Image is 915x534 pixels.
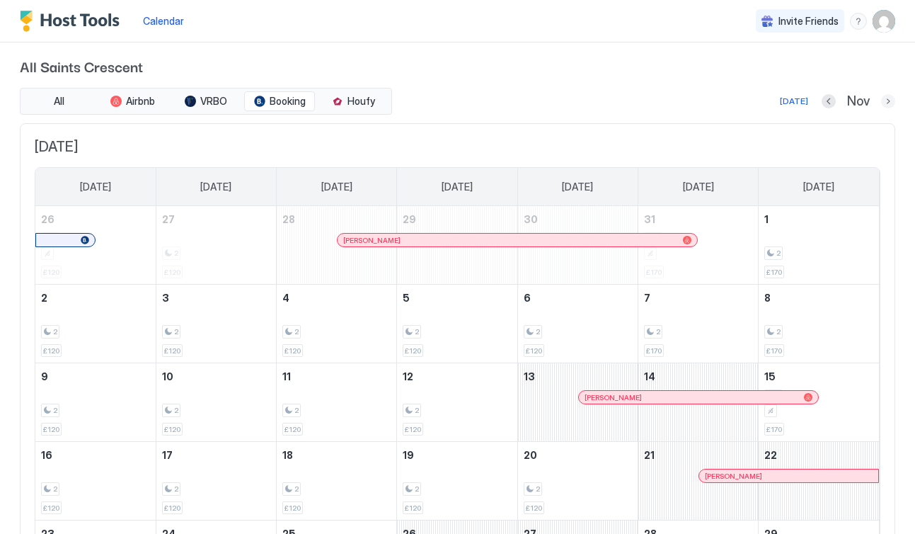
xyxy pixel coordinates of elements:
td: November 16, 2025 [35,442,156,521]
span: 5 [403,292,410,304]
td: October 28, 2025 [277,206,397,285]
span: 1 [764,213,769,225]
a: November 20, 2025 [518,442,638,468]
a: November 18, 2025 [277,442,396,468]
a: October 28, 2025 [277,206,396,232]
td: October 30, 2025 [517,206,638,285]
a: Monday [186,168,246,206]
span: 2 [776,327,781,336]
span: 28 [282,213,295,225]
td: November 15, 2025 [759,363,879,442]
span: 2 [294,484,299,494]
span: 2 [53,406,57,415]
span: £120 [284,346,301,356]
span: 9 [41,370,48,382]
span: £120 [405,504,421,513]
span: £170 [766,268,782,277]
button: Houfy [318,91,389,111]
div: [PERSON_NAME] [343,236,691,245]
span: 17 [162,449,173,461]
span: 27 [162,213,175,225]
span: Nov [847,93,870,110]
a: November 2, 2025 [35,285,156,311]
td: October 26, 2025 [35,206,156,285]
span: 19 [403,449,414,461]
a: Thursday [548,168,607,206]
td: November 22, 2025 [759,442,879,521]
td: November 12, 2025 [397,363,517,442]
span: [PERSON_NAME] [705,472,762,481]
button: All [23,91,94,111]
a: Sunday [66,168,125,206]
a: November 13, 2025 [518,363,638,390]
span: 2 [536,327,540,336]
span: [DATE] [803,181,834,193]
button: Airbnb [97,91,168,111]
td: November 19, 2025 [397,442,517,521]
button: [DATE] [778,93,810,110]
a: November 1, 2025 [759,206,879,232]
span: 26 [41,213,54,225]
a: November 9, 2025 [35,363,156,390]
div: [DATE] [780,95,808,108]
span: All Saints Crescent [20,55,895,76]
a: November 17, 2025 [156,442,276,468]
a: November 21, 2025 [638,442,758,468]
span: £170 [766,346,782,356]
div: User profile [873,10,895,33]
span: £120 [405,346,421,356]
span: 12 [403,370,413,382]
td: November 11, 2025 [277,363,397,442]
span: 6 [524,292,531,304]
span: 7 [644,292,650,304]
span: 2 [174,327,178,336]
span: £170 [646,346,662,356]
a: November 7, 2025 [638,285,758,311]
span: 3 [162,292,169,304]
button: Previous month [822,94,836,108]
span: [PERSON_NAME] [585,393,642,402]
span: 2 [53,327,57,336]
span: Calendar [143,15,184,27]
td: November 6, 2025 [517,285,638,363]
a: October 29, 2025 [397,206,517,232]
span: £120 [164,504,180,513]
td: October 27, 2025 [156,206,276,285]
div: tab-group [20,88,392,115]
a: November 5, 2025 [397,285,517,311]
span: Airbnb [126,95,155,108]
button: Next month [881,94,895,108]
div: Host Tools Logo [20,11,126,32]
td: November 5, 2025 [397,285,517,363]
a: October 26, 2025 [35,206,156,232]
button: VRBO [171,91,241,111]
a: November 22, 2025 [759,442,879,468]
span: 2 [415,484,419,494]
a: Saturday [789,168,848,206]
a: November 8, 2025 [759,285,879,311]
a: November 12, 2025 [397,363,517,390]
td: November 1, 2025 [759,206,879,285]
span: [PERSON_NAME] [343,236,401,245]
span: 2 [174,406,178,415]
span: 8 [764,292,771,304]
span: 2 [776,249,781,258]
span: 16 [41,449,52,461]
td: November 17, 2025 [156,442,276,521]
span: 2 [41,292,47,304]
a: October 31, 2025 [638,206,758,232]
a: November 11, 2025 [277,363,396,390]
span: 15 [764,370,776,382]
td: November 2, 2025 [35,285,156,363]
span: 2 [415,406,419,415]
td: November 10, 2025 [156,363,276,442]
td: November 9, 2025 [35,363,156,442]
span: 11 [282,370,291,382]
span: £120 [43,346,59,356]
span: 10 [162,370,173,382]
span: £120 [43,425,59,434]
a: November 14, 2025 [638,363,758,390]
a: October 27, 2025 [156,206,276,232]
span: 2 [174,484,178,494]
span: 2 [294,406,299,415]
